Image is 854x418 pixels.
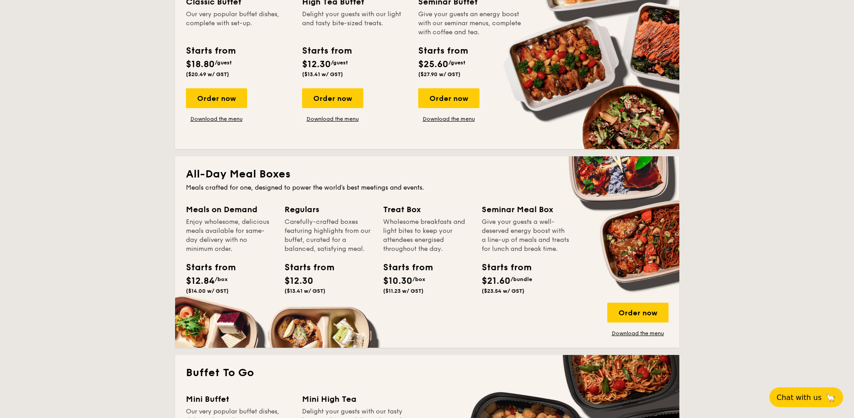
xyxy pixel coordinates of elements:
a: Download the menu [418,115,479,123]
span: /box [412,276,425,282]
div: Wholesome breakfasts and light bites to keep your attendees energised throughout the day. [383,218,471,254]
div: Order now [186,88,247,108]
span: ($23.54 w/ GST) [482,288,524,294]
span: $12.30 [302,59,331,70]
span: /guest [448,59,465,66]
span: $12.30 [285,276,313,286]
div: Regulars [285,203,372,216]
div: Starts from [186,44,235,58]
div: Starts from [186,261,226,274]
span: 🦙 [825,392,836,403]
div: Mini High Tea [302,393,407,405]
span: ($13.41 w/ GST) [302,71,343,77]
div: Mini Buffet [186,393,291,405]
div: Starts from [418,44,467,58]
span: ($14.00 w/ GST) [186,288,229,294]
div: Seminar Meal Box [482,203,569,216]
div: Give your guests an energy boost with our seminar menus, complete with coffee and tea. [418,10,524,37]
div: Starts from [285,261,325,274]
span: ($13.41 w/ GST) [285,288,325,294]
div: Starts from [383,261,424,274]
span: /guest [215,59,232,66]
a: Download the menu [186,115,247,123]
div: Treat Box [383,203,471,216]
span: $18.80 [186,59,215,70]
span: /bundle [511,276,532,282]
span: $25.60 [418,59,448,70]
span: /box [215,276,228,282]
h2: Buffet To Go [186,366,669,380]
span: ($20.49 w/ GST) [186,71,229,77]
div: Order now [418,88,479,108]
span: /guest [331,59,348,66]
span: $12.84 [186,276,215,286]
h2: All-Day Meal Boxes [186,167,669,182]
div: Delight your guests with our light and tasty bite-sized treats. [302,10,407,37]
a: Download the menu [607,330,669,337]
div: Starts from [482,261,522,274]
div: Meals crafted for one, designed to power the world's best meetings and events. [186,183,669,192]
span: ($11.23 w/ GST) [383,288,424,294]
span: $10.30 [383,276,412,286]
div: Give your guests a well-deserved energy boost with a line-up of meals and treats for lunch and br... [482,218,569,254]
button: Chat with us🦙 [769,387,843,407]
div: Our very popular buffet dishes, complete with set-up. [186,10,291,37]
div: Order now [607,303,669,323]
div: Carefully-crafted boxes featuring highlights from our buffet, curated for a balanced, satisfying ... [285,218,372,254]
div: Meals on Demand [186,203,274,216]
div: Starts from [302,44,351,58]
span: $21.60 [482,276,511,286]
div: Enjoy wholesome, delicious meals available for same-day delivery with no minimum order. [186,218,274,254]
div: Order now [302,88,363,108]
span: Chat with us [777,393,822,402]
span: ($27.90 w/ GST) [418,71,461,77]
a: Download the menu [302,115,363,123]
